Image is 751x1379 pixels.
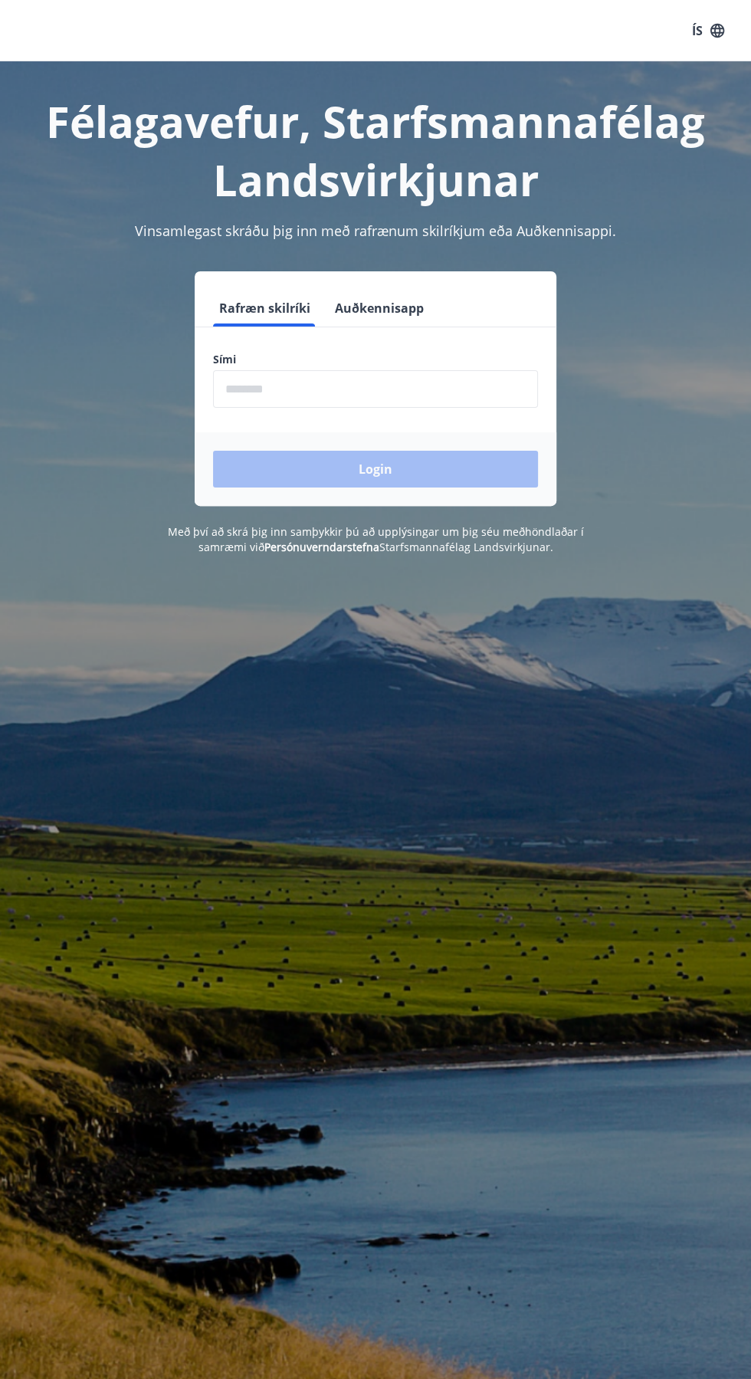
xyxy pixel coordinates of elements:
[329,290,430,327] button: Auðkennisapp
[168,524,584,554] span: Með því að skrá þig inn samþykkir þú að upplýsingar um þig séu meðhöndlaðar í samræmi við Starfsm...
[213,352,538,367] label: Sími
[18,92,733,208] h1: Félagavefur, Starfsmannafélag Landsvirkjunar
[135,222,616,240] span: Vinsamlegast skráðu þig inn með rafrænum skilríkjum eða Auðkennisappi.
[213,290,316,327] button: Rafræn skilríki
[264,540,379,554] a: Persónuverndarstefna
[684,17,733,44] button: ÍS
